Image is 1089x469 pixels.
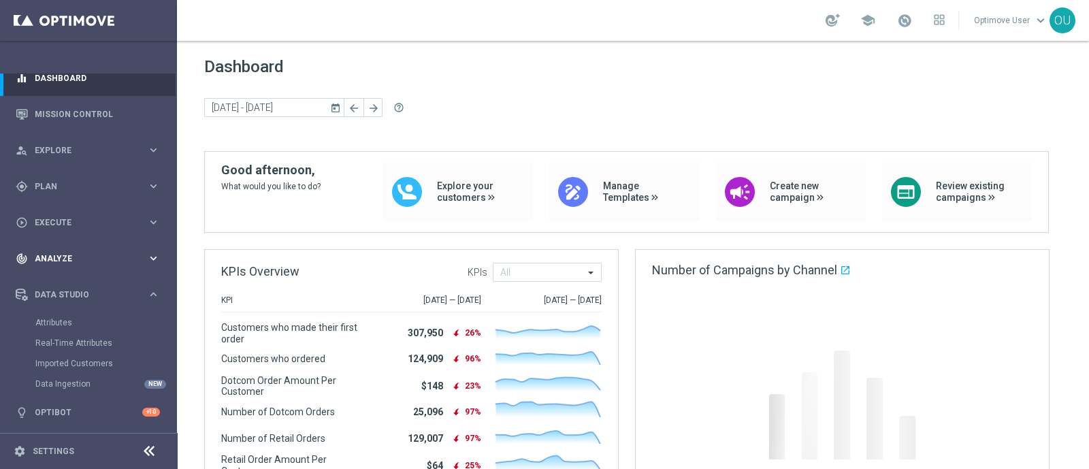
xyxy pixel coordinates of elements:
[35,219,147,227] span: Execute
[147,288,160,301] i: keyboard_arrow_right
[15,253,161,264] button: track_changes Analyze keyboard_arrow_right
[35,312,176,333] div: Attributes
[15,181,161,192] button: gps_fixed Plan keyboard_arrow_right
[147,144,160,157] i: keyboard_arrow_right
[15,109,161,120] button: Mission Control
[35,394,142,430] a: Optibot
[16,72,28,84] i: equalizer
[16,406,28,419] i: lightbulb
[16,180,28,193] i: gps_fixed
[16,216,28,229] i: play_circle_outline
[15,217,161,228] button: play_circle_outline Execute keyboard_arrow_right
[147,252,160,265] i: keyboard_arrow_right
[15,407,161,418] button: lightbulb Optibot +10
[35,378,142,389] a: Data Ingestion
[973,10,1050,31] a: Optimove Userkeyboard_arrow_down
[147,180,160,193] i: keyboard_arrow_right
[1033,13,1048,28] span: keyboard_arrow_down
[35,353,176,374] div: Imported Customers
[16,144,147,157] div: Explore
[144,380,166,389] div: NEW
[16,144,28,157] i: person_search
[860,13,875,28] span: school
[16,289,147,301] div: Data Studio
[35,358,142,369] a: Imported Customers
[147,216,160,229] i: keyboard_arrow_right
[14,445,26,457] i: settings
[35,146,147,155] span: Explore
[16,96,160,132] div: Mission Control
[16,60,160,96] div: Dashboard
[15,73,161,84] button: equalizer Dashboard
[35,96,160,132] a: Mission Control
[142,408,160,417] div: +10
[15,145,161,156] button: person_search Explore keyboard_arrow_right
[33,447,74,455] a: Settings
[16,216,147,229] div: Execute
[35,317,142,328] a: Attributes
[35,291,147,299] span: Data Studio
[35,60,160,96] a: Dashboard
[16,394,160,430] div: Optibot
[16,253,28,265] i: track_changes
[16,253,147,265] div: Analyze
[15,289,161,300] button: Data Studio keyboard_arrow_right
[35,255,147,263] span: Analyze
[35,374,176,394] div: Data Ingestion
[1050,7,1075,33] div: OU
[35,182,147,191] span: Plan
[35,333,176,353] div: Real-Time Attributes
[35,338,142,349] a: Real-Time Attributes
[16,180,147,193] div: Plan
